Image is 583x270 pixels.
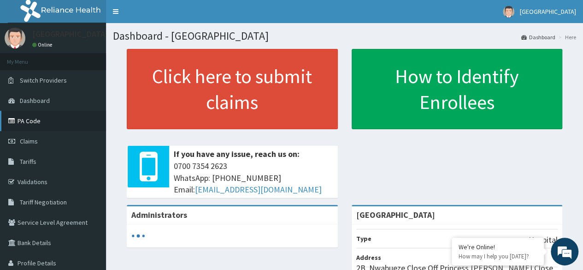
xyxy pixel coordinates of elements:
[20,96,50,105] span: Dashboard
[20,76,67,84] span: Switch Providers
[127,49,338,129] a: Click here to submit claims
[195,184,322,195] a: [EMAIL_ADDRESS][DOMAIN_NAME]
[556,33,576,41] li: Here
[131,210,187,220] b: Administrators
[32,30,108,38] p: [GEOGRAPHIC_DATA]
[356,234,371,243] b: Type
[174,160,333,196] span: 0700 7354 2623 WhatsApp: [PHONE_NUMBER] Email:
[459,243,537,251] div: We're Online!
[174,149,300,159] b: If you have any issue, reach us on:
[521,33,555,41] a: Dashboard
[503,6,514,18] img: User Image
[5,28,25,48] img: User Image
[520,7,576,16] span: [GEOGRAPHIC_DATA]
[529,234,558,246] p: Hospital
[352,49,563,129] a: How to Identify Enrollees
[356,210,435,220] strong: [GEOGRAPHIC_DATA]
[20,137,38,145] span: Claims
[459,252,537,260] p: How may I help you today?
[131,229,145,243] svg: audio-loading
[20,157,36,166] span: Tariffs
[20,198,67,206] span: Tariff Negotiation
[113,30,576,42] h1: Dashboard - [GEOGRAPHIC_DATA]
[32,42,54,48] a: Online
[356,253,381,262] b: Address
